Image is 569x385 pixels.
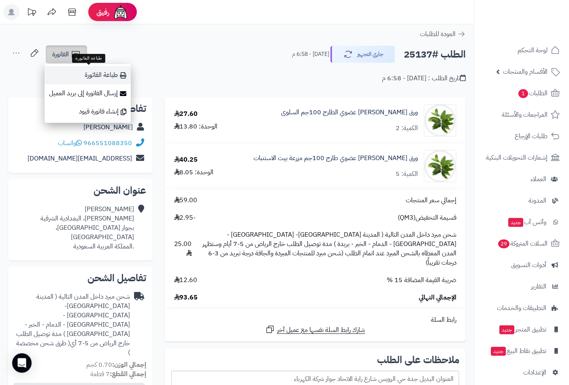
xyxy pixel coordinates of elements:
span: الإعدادات [523,367,546,378]
div: رابط السلة [168,315,462,325]
span: لوحة التحكم [518,45,548,56]
a: 966551088350 [83,138,132,148]
small: [DATE] - 6:58 م [292,50,329,58]
div: 27.60 [174,109,198,119]
img: 1745772192-%D9%88%D8%B1%D9%82%20%D8%B2%D9%8A%D8%AA%D9%88%D9%86%20%D8%B9%D8%B6%D9%88%D9%8A%20%D8%B... [424,104,456,137]
span: العملاء [531,173,546,185]
a: وآتس آبجديد [479,212,564,232]
a: أدوات التسويق [479,255,564,275]
span: الفاتورة [52,49,69,59]
small: 0.70 كجم [86,360,146,370]
div: [PERSON_NAME] [PERSON_NAME]، البغدادية الشرقية بجوار [GEOGRAPHIC_DATA]، [GEOGRAPHIC_DATA] .المملك... [15,205,134,251]
div: Open Intercom Messenger [12,353,32,373]
a: واتساب [58,138,82,148]
div: الكمية: 5 [396,169,418,179]
span: قسيمة التخفيض(QM3) [398,213,456,222]
h2: الطلب #25137 [404,46,466,63]
span: العودة للطلبات [420,29,456,39]
button: جاري التجهيز [330,46,395,63]
a: تحديثات المنصة [21,4,42,22]
span: 29 [498,240,509,248]
img: 1751925754-1745772192-%D9%88%D8%B1%D9%82%20%D8%B2%D9%8A%D8%AA%D9%88%D9%86%20%D8%B9%D8%B6%D9%88%D9... [424,150,456,182]
div: شحن مبرد داخل المدن التالية ( المدينة [GEOGRAPHIC_DATA]- [GEOGRAPHIC_DATA] - [GEOGRAPHIC_DATA] - ... [15,292,130,357]
span: السلات المتروكة [497,238,548,249]
span: -2.95 [174,213,196,222]
span: ( طرق شحن مخصصة ) [16,338,130,357]
span: شحن مبرد داخل المدن التالية ( المدينة [GEOGRAPHIC_DATA]- [GEOGRAPHIC_DATA] - [GEOGRAPHIC_DATA] - ... [200,230,456,267]
span: 25.00 [174,240,192,258]
span: جديد [491,347,506,356]
img: ai-face.png [113,4,129,20]
a: الإعدادات [479,363,564,382]
a: لوحة التحكم [479,41,564,60]
span: المدونة [529,195,546,206]
strong: إجمالي القطع: [110,369,146,379]
a: [EMAIL_ADDRESS][DOMAIN_NAME] [28,154,132,163]
a: ورق [PERSON_NAME] عضوي الطازج 100جم السلوى [281,108,418,117]
div: الوحدة: 13.80 [174,122,218,131]
span: تطبيق المتجر [499,324,546,335]
a: العودة للطلبات [420,29,466,39]
span: رفيق [96,7,109,17]
a: الفاتورة [46,45,87,63]
span: وآتس آب [507,216,546,228]
span: الإجمالي النهائي [419,293,456,302]
a: ورق [PERSON_NAME] عضوي طازج 100جم مزرعة بيت الاستنبات [254,154,418,163]
div: 40.25 [174,155,198,165]
span: التطبيقات والخدمات [497,302,546,314]
a: شارك رابط السلة نفسها مع عميل آخر [265,325,365,335]
div: تاريخ الطلب : [DATE] - 6:58 م [382,74,466,83]
a: العملاء [479,169,564,189]
a: تطبيق المتجرجديد [479,320,564,339]
a: السلات المتروكة29 [479,234,564,253]
span: طلبات الإرجاع [515,130,548,142]
div: الوحدة: 8.05 [174,168,214,177]
a: إرسال الفاتورة إلى بريد العميل [45,84,131,103]
span: إجمالي سعر المنتجات [406,196,456,205]
span: 93.65 [174,293,198,302]
span: 1 [518,89,528,98]
a: تطبيق نقاط البيعجديد [479,341,564,361]
a: طباعة الفاتورة [45,66,131,84]
span: التقارير [531,281,546,292]
span: تطبيق نقاط البيع [490,345,546,357]
span: جديد [508,218,523,227]
img: logo-2.png [514,20,561,37]
a: طلبات الإرجاع [479,126,564,146]
h2: عنوان الشحن [15,186,146,195]
a: إشعارات التحويلات البنكية [479,148,564,167]
a: التقارير [479,277,564,296]
a: [PERSON_NAME] [83,122,133,132]
span: أدوات التسويق [511,259,546,271]
span: جديد [499,325,514,334]
span: 12.60 [174,276,198,285]
a: المراجعات والأسئلة [479,105,564,124]
a: المدونة [479,191,564,210]
div: طباعة الفاتورة [72,54,105,63]
h2: تفاصيل العميل [15,104,146,113]
span: الطلبات [518,88,548,99]
strong: إجمالي الوزن: [112,360,146,370]
a: إنشاء فاتورة قيود [45,103,131,121]
span: 59.00 [174,196,198,205]
h2: ملاحظات على الطلب [171,355,459,365]
h2: تفاصيل الشحن [15,273,146,283]
a: الطلبات1 [479,83,564,103]
span: ضريبة القيمة المضافة 15 % [387,276,456,285]
a: التطبيقات والخدمات [479,298,564,318]
span: إشعارات التحويلات البنكية [486,152,548,163]
span: المراجعات والأسئلة [502,109,548,120]
span: شارك رابط السلة نفسها مع عميل آخر [277,325,365,335]
div: الكمية: 2 [396,124,418,133]
span: الأقسام والمنتجات [503,66,548,77]
small: 7 قطعة [90,369,146,379]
